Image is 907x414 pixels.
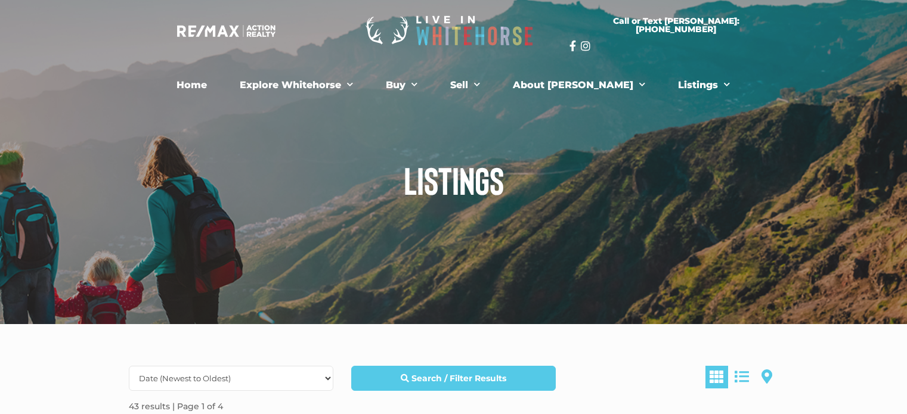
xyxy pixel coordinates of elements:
a: About [PERSON_NAME] [504,73,654,97]
a: Listings [669,73,739,97]
span: Call or Text [PERSON_NAME]: [PHONE_NUMBER] [584,17,769,33]
strong: Search / Filter Results [411,373,506,384]
a: Home [168,73,216,97]
a: Call or Text [PERSON_NAME]: [PHONE_NUMBER] [569,10,783,41]
a: Search / Filter Results [351,366,556,391]
a: Sell [441,73,489,97]
h1: Listings [120,161,788,199]
strong: 43 results | Page 1 of 4 [129,401,223,412]
a: Buy [377,73,426,97]
a: Explore Whitehorse [231,73,362,97]
nav: Menu [125,73,781,97]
